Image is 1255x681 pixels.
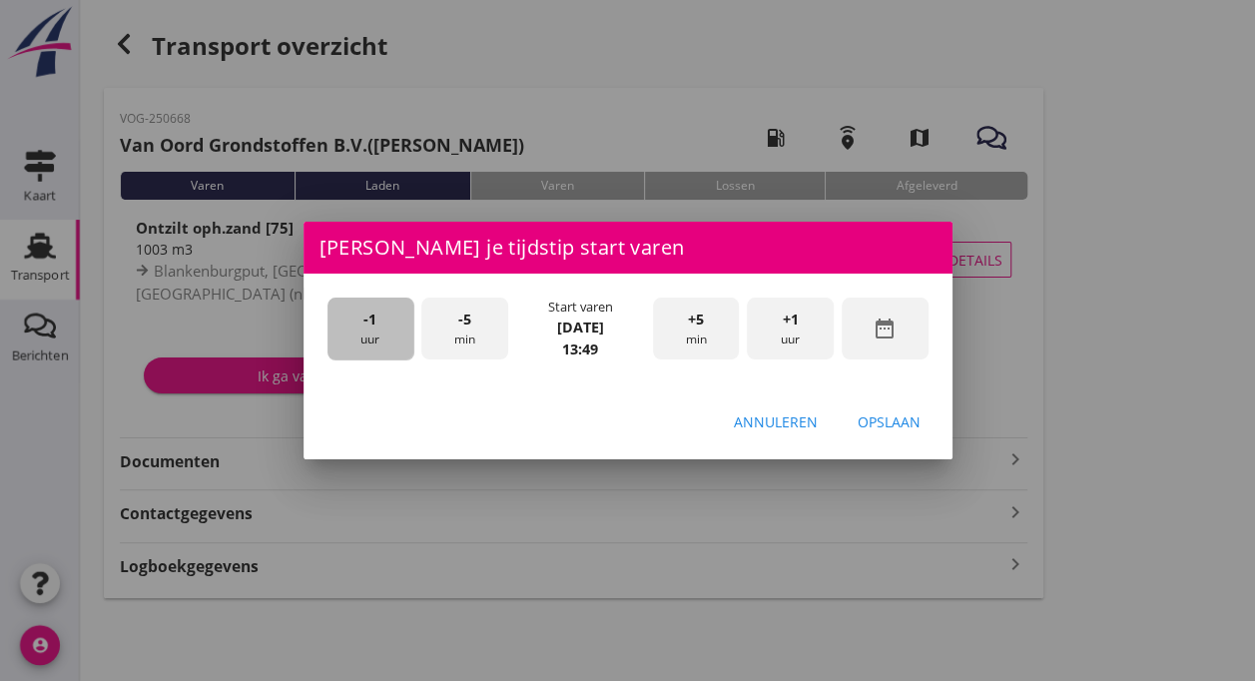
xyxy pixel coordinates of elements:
div: min [653,298,740,360]
strong: [DATE] [557,318,604,337]
span: +5 [688,309,704,331]
div: uur [747,298,834,360]
span: +1 [783,309,799,331]
div: Annuleren [734,411,818,432]
div: Start varen [548,298,613,317]
div: [PERSON_NAME] je tijdstip start varen [304,222,952,274]
div: Opslaan [858,411,921,432]
button: Annuleren [718,403,834,439]
div: min [421,298,508,360]
span: -5 [458,309,471,331]
div: uur [327,298,414,360]
button: Opslaan [842,403,937,439]
span: -1 [363,309,376,331]
strong: 13:49 [562,340,598,358]
i: date_range [873,317,897,340]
